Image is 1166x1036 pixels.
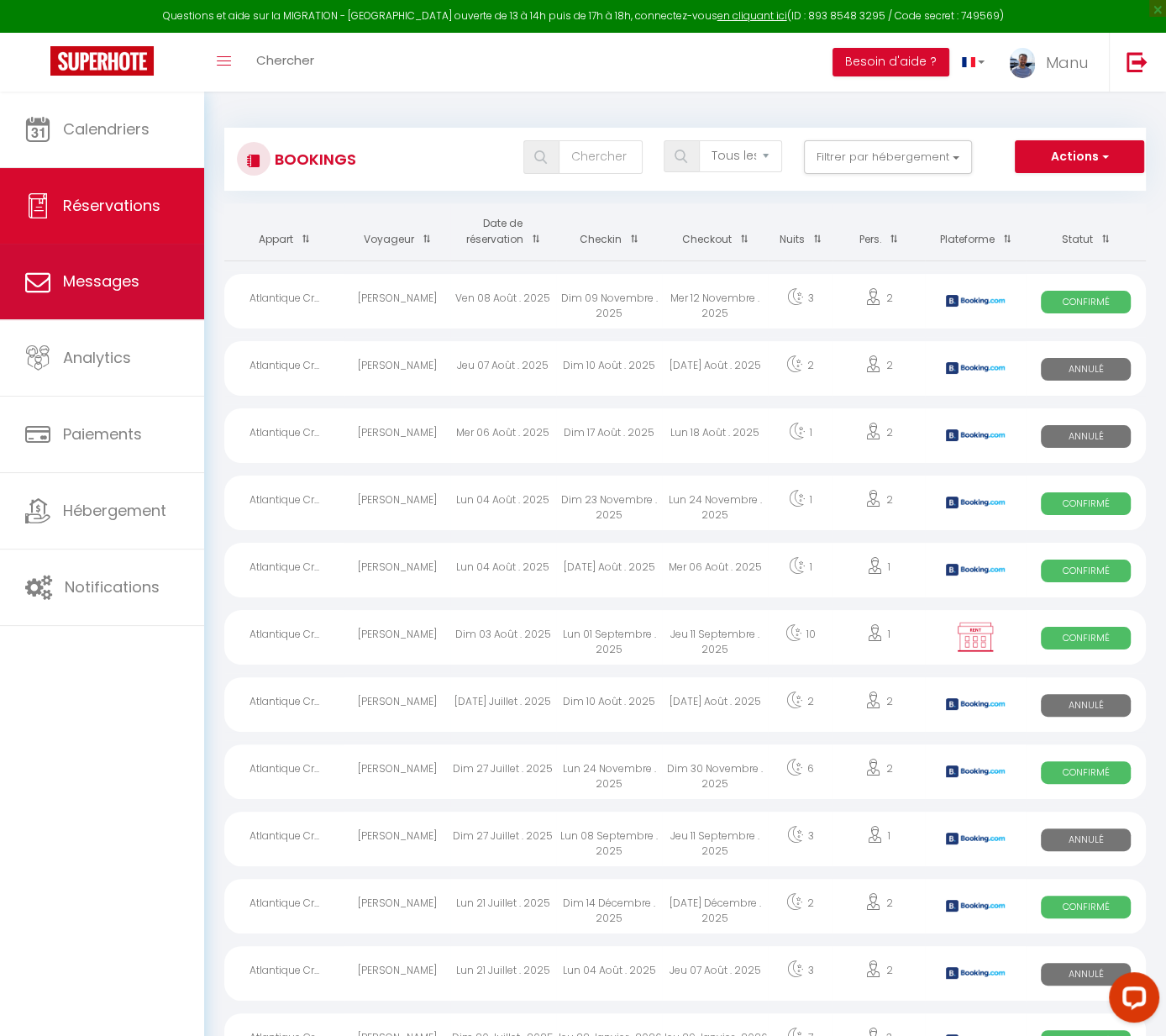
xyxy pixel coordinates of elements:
th: Sort by booking date [450,203,556,260]
span: Paiements [63,423,142,444]
th: Sort by rentals [224,203,344,260]
a: en cliquant ici [717,8,787,23]
span: Analytics [63,347,131,368]
span: Hébergement [63,500,166,521]
a: Chercher [244,33,327,92]
span: Messages [63,271,139,292]
h3: Bookings [270,140,356,178]
span: Notifications [65,576,160,597]
img: logout [1127,51,1148,72]
img: ... [1010,48,1035,78]
span: Manu [1046,52,1088,73]
span: Réservations [63,195,160,216]
button: Besoin d'aide ? [832,48,949,76]
a: ... Manu [997,33,1109,92]
th: Sort by guest [344,203,450,260]
button: Actions [1015,140,1144,174]
th: Sort by nights [768,203,832,260]
th: Sort by people [832,203,925,260]
span: Chercher [256,51,314,69]
iframe: LiveChat chat widget [1095,965,1166,1036]
span: Calendriers [63,118,150,139]
img: Super Booking [50,46,154,76]
input: Chercher [559,140,643,174]
th: Sort by checkout [662,203,768,260]
th: Sort by channel [925,203,1027,260]
th: Sort by checkin [556,203,662,260]
th: Sort by status [1026,203,1146,260]
button: Filtrer par hébergement [804,140,972,174]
